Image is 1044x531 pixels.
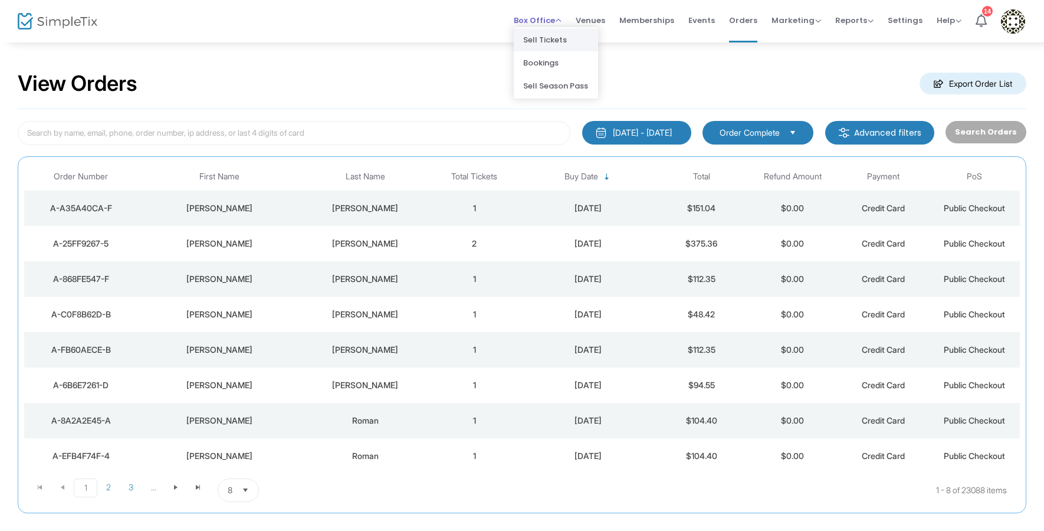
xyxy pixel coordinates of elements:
[825,121,934,145] m-button: Advanced filters
[523,379,653,391] div: 8/14/2025
[141,344,298,356] div: Jake
[982,6,993,17] div: 14
[27,273,135,285] div: A-868FE547-F
[944,274,1005,284] span: Public Checkout
[304,238,426,250] div: Ayon
[602,172,612,182] span: Sortable
[199,172,239,182] span: First Name
[747,438,838,474] td: $0.00
[944,203,1005,213] span: Public Checkout
[304,202,426,214] div: McLaughlin
[304,415,426,427] div: Roman
[595,127,607,139] img: monthly
[523,415,653,427] div: 8/14/2025
[619,5,674,35] span: Memberships
[747,226,838,261] td: $0.00
[27,238,135,250] div: A-25FF9267-5
[27,309,135,320] div: A-C0F8B62D-B
[514,15,562,26] span: Box Office
[862,309,905,319] span: Credit Card
[54,172,108,182] span: Order Number
[304,344,426,356] div: Lipson
[967,172,982,182] span: PoS
[165,478,187,496] span: Go to the next page
[747,191,838,226] td: $0.00
[656,163,747,191] th: Total
[656,226,747,261] td: $375.36
[862,380,905,390] span: Credit Card
[304,273,426,285] div: Lipson
[141,202,298,214] div: Angela
[27,450,135,462] div: A-EFB4F74F-4
[862,203,905,213] span: Credit Card
[944,380,1005,390] span: Public Checkout
[920,73,1026,94] m-button: Export Order List
[120,478,142,496] span: Page 3
[747,261,838,297] td: $0.00
[27,379,135,391] div: A-6B6E7261-D
[237,479,254,501] button: Select
[429,438,520,474] td: 1
[228,484,232,496] span: 8
[429,226,520,261] td: 2
[523,309,653,320] div: 8/14/2025
[97,478,120,496] span: Page 2
[656,332,747,368] td: $112.35
[944,238,1005,248] span: Public Checkout
[429,403,520,438] td: 1
[514,74,598,97] li: Sell Season Pass
[747,403,838,438] td: $0.00
[523,202,653,214] div: 8/15/2025
[142,478,165,496] span: Page 4
[523,344,653,356] div: 8/14/2025
[838,127,850,139] img: filter
[937,15,961,26] span: Help
[656,191,747,226] td: $151.04
[523,450,653,462] div: 8/14/2025
[141,238,298,250] div: Courtney
[613,127,672,139] div: [DATE] - [DATE]
[656,438,747,474] td: $104.40
[74,478,97,497] span: Page 1
[747,163,838,191] th: Refund Amount
[944,309,1005,319] span: Public Checkout
[564,172,598,182] span: Buy Date
[862,415,905,425] span: Credit Card
[429,368,520,403] td: 1
[784,126,801,139] button: Select
[656,261,747,297] td: $112.35
[720,127,780,139] span: Order Complete
[514,51,598,74] li: Bookings
[867,172,899,182] span: Payment
[888,5,922,35] span: Settings
[346,172,385,182] span: Last Name
[944,345,1005,355] span: Public Checkout
[18,121,570,145] input: Search by name, email, phone, order number, ip address, or last 4 digits of card
[141,309,298,320] div: Kelly
[656,368,747,403] td: $94.55
[576,5,605,35] span: Venues
[429,261,520,297] td: 1
[944,451,1005,461] span: Public Checkout
[304,450,426,462] div: Roman
[747,332,838,368] td: $0.00
[27,344,135,356] div: A-FB60AECE-B
[27,202,135,214] div: A-A35A40CA-F
[141,379,298,391] div: John
[27,415,135,427] div: A-8A2A2E45-A
[944,415,1005,425] span: Public Checkout
[862,345,905,355] span: Credit Card
[376,478,1007,502] kendo-pager-info: 1 - 8 of 23088 items
[304,309,426,320] div: Hudson
[193,483,203,492] span: Go to the last page
[141,450,298,462] div: Pamela
[514,28,598,51] li: Sell Tickets
[429,332,520,368] td: 1
[688,5,715,35] span: Events
[141,273,298,285] div: Jake
[18,71,137,97] h2: View Orders
[771,15,821,26] span: Marketing
[24,163,1020,474] div: Data table
[656,297,747,332] td: $48.42
[747,368,838,403] td: $0.00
